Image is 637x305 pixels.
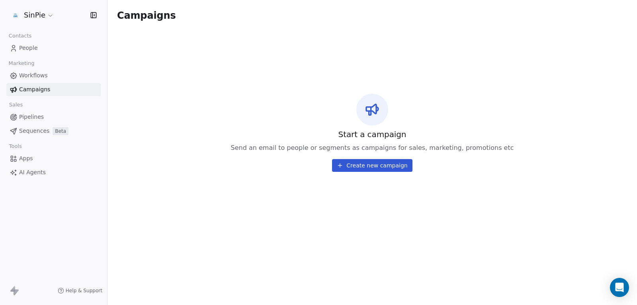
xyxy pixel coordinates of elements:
span: Start a campaign [338,129,406,140]
span: Campaigns [117,10,176,21]
span: Sales [6,99,26,111]
span: Pipelines [19,113,44,121]
button: Create new campaign [332,159,412,172]
a: Help & Support [58,287,102,294]
span: Tools [6,140,25,152]
span: Sequences [19,127,49,135]
a: People [6,41,101,55]
span: Workflows [19,71,48,80]
a: Pipelines [6,110,101,124]
span: Beta [53,127,68,135]
a: Workflows [6,69,101,82]
span: Help & Support [66,287,102,294]
a: Campaigns [6,83,101,96]
span: Marketing [5,57,38,69]
a: AI Agents [6,166,101,179]
span: Contacts [5,30,35,42]
span: AI Agents [19,168,46,177]
span: Campaigns [19,85,50,94]
span: People [19,44,38,52]
button: SinPie [10,8,55,22]
a: SequencesBeta [6,124,101,138]
div: Open Intercom Messenger [610,278,629,297]
img: SinPie-PNG-Logotipo.png [11,10,21,20]
span: Apps [19,154,33,163]
span: SinPie [24,10,45,20]
a: Apps [6,152,101,165]
span: Send an email to people or segments as campaigns for sales, marketing, promotions etc [231,143,514,153]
